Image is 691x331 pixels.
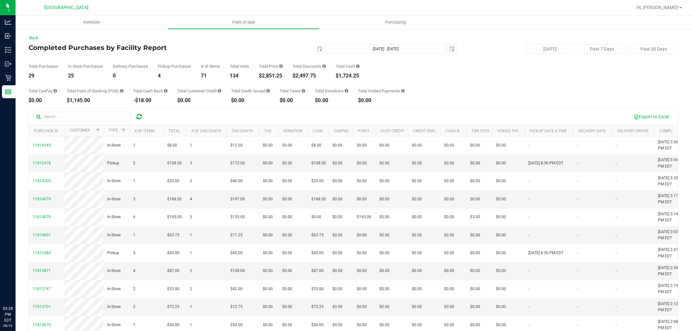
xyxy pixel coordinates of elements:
div: 4 [158,73,191,78]
span: $87.00 [167,268,179,274]
span: $0.00 [496,232,506,238]
span: $0.00 [332,196,342,202]
div: # of Items [201,64,220,68]
a: Voided Payment [497,129,529,133]
span: $0.00 [357,232,367,238]
span: $0.00 [282,178,292,184]
iframe: Resource center [6,279,26,299]
span: - [577,304,578,310]
span: $0.00 [444,286,454,292]
span: 11814079 [33,197,51,201]
span: 1 [133,142,135,148]
div: $1,724.25 [336,73,360,78]
span: $0.00 [282,160,292,166]
a: # of Discounts [191,129,221,133]
span: $0.00 [379,232,389,238]
div: $0.00 [358,98,405,103]
inline-svg: Analytics [5,19,11,25]
inline-svg: Retail [5,75,11,81]
a: Credit Issued [413,129,440,133]
div: 0 [113,73,148,78]
span: 3 [190,160,192,166]
span: - [577,268,578,274]
span: $0.00 [379,304,389,310]
span: 11814001 [33,233,51,237]
span: $72.25 [167,304,179,310]
i: Sum of the total taxes for all purchases in the date range. [302,89,305,93]
span: $42.00 [230,286,243,292]
span: 2 [190,268,192,274]
a: Discounts [232,129,253,133]
span: - [528,232,529,238]
span: 11814070 [33,215,51,219]
span: [DATE] 2:12 PM EDT [658,301,683,313]
span: - [577,160,578,166]
span: $0.00 [332,304,342,310]
span: - [528,196,529,202]
span: - [577,250,578,256]
span: $188.00 [311,196,326,202]
span: $197.00 [230,196,245,202]
span: 1 [133,322,135,328]
span: $0.00 [282,142,292,148]
span: $135.00 [230,214,245,220]
div: $1,145.00 [67,98,123,103]
span: $0.00 [496,196,506,202]
span: $0.00 [444,178,454,184]
span: $12.75 [230,304,243,310]
span: - [577,232,578,238]
span: $87.00 [311,268,324,274]
span: $45.00 [311,250,324,256]
div: $2,851.25 [259,73,283,78]
span: $0.00 [282,286,292,292]
span: $0.00 [444,160,454,166]
span: $0.00 [412,142,422,148]
span: $0.00 [496,304,506,310]
span: [GEOGRAPHIC_DATA] [44,5,88,10]
span: - [577,214,578,220]
span: $188.00 [167,196,182,202]
a: Delivery Driver [617,129,648,133]
div: 134 [230,73,249,78]
div: 25 [68,73,103,78]
a: Tax [264,129,271,133]
span: $0.00 [444,232,454,238]
span: $0.00 [444,142,454,148]
span: $0.00 [357,142,367,148]
span: In-Store [107,232,121,238]
div: 29 [29,73,58,78]
a: # of Items [134,129,155,133]
span: 1 [133,232,135,238]
i: Sum of the cash-back amounts from rounded-up electronic payments for all purchases in the date ra... [164,89,167,93]
span: [DATE] 3:35 PM EDT [658,175,683,187]
span: $0.00 [263,196,273,202]
span: $0.00 [311,214,321,220]
span: $0.00 [332,178,342,184]
span: $72.25 [311,304,324,310]
span: $0.00 [379,160,389,166]
span: $0.00 [357,250,367,256]
span: 1 [190,250,192,256]
span: 1 [133,178,135,184]
span: - [528,214,529,220]
span: $108.00 [230,268,245,274]
span: $0.00 [357,196,367,202]
span: $63.75 [311,232,324,238]
div: $0.00 [315,98,348,103]
span: $0.00 [263,304,273,310]
i: Sum of the discount values applied to the all purchases in the date range. [322,64,326,68]
i: Sum of the successful, non-voided cash payment transactions for all purchases in the date range. ... [356,64,360,68]
span: 6 [133,214,135,220]
a: Customer [70,128,90,133]
span: In-Store [107,142,121,148]
span: $0.00 [357,178,367,184]
a: Point of Sale [167,16,319,29]
span: $0.00 [444,250,454,256]
span: $0.00 [444,196,454,202]
span: 11814205 [33,179,51,183]
i: Sum of all round-up-to-next-dollar total price adjustments for all purchases in the date range. [345,89,348,93]
a: Back [29,36,38,40]
span: $0.00 [379,196,389,202]
span: $0.00 [470,160,480,166]
i: Sum of all voided payment transaction amounts, excluding tips and transaction fees, for all purch... [401,89,405,93]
